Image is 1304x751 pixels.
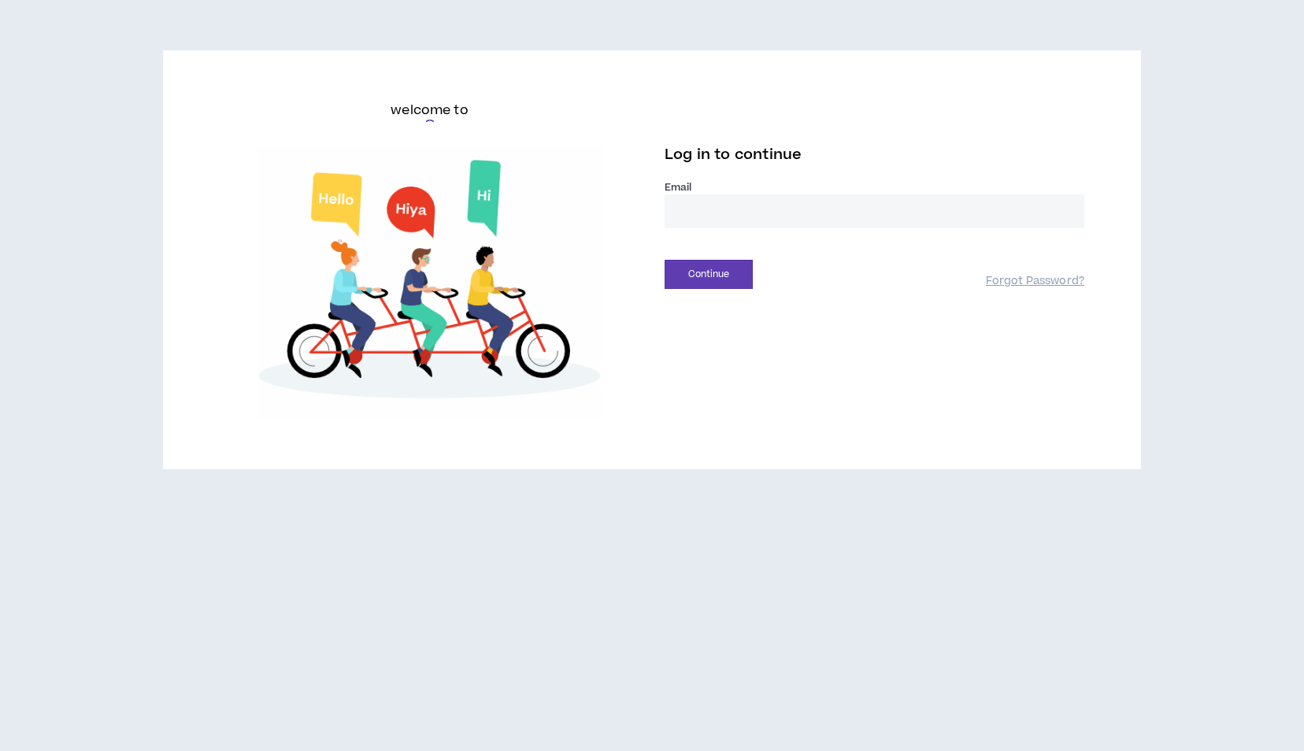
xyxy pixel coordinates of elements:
[665,260,753,289] button: Continue
[220,146,639,419] img: Welcome to Wripple
[986,274,1084,289] a: Forgot Password?
[665,180,1084,194] label: Email
[665,145,802,165] span: Log in to continue
[391,101,469,120] h6: welcome to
